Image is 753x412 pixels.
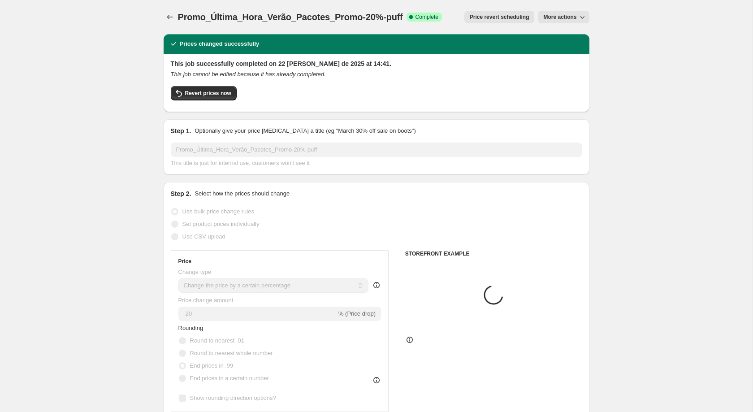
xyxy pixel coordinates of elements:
[178,325,203,331] span: Rounding
[372,281,381,290] div: help
[178,297,234,304] span: Price change amount
[178,12,403,22] span: Promo_Última_Hora_Verão_Pacotes_Promo-20%-puff
[171,71,326,78] i: This job cannot be edited because it has already completed.
[190,395,276,401] span: Show rounding direction options?
[171,189,191,198] h2: Step 2.
[405,250,582,257] h6: STOREFRONT EXAMPLE
[178,258,191,265] h3: Price
[195,126,415,135] p: Optionally give your price [MEDICAL_DATA] a title (eg "March 30% off sale on boots")
[538,11,589,23] button: More actions
[171,126,191,135] h2: Step 1.
[182,233,225,240] span: Use CSV upload
[180,39,260,48] h2: Prices changed successfully
[543,13,576,21] span: More actions
[171,86,237,100] button: Revert prices now
[164,11,176,23] button: Price change jobs
[195,189,290,198] p: Select how the prices should change
[338,310,376,317] span: % (Price drop)
[171,160,310,166] span: This title is just for internal use, customers won't see it
[182,221,260,227] span: Set product prices individually
[464,11,535,23] button: Price revert scheduling
[178,307,337,321] input: -15
[415,13,438,21] span: Complete
[470,13,529,21] span: Price revert scheduling
[185,90,231,97] span: Revert prices now
[190,350,273,356] span: Round to nearest whole number
[190,362,234,369] span: End prices in .99
[178,269,212,275] span: Change type
[171,143,582,157] input: 30% off holiday sale
[182,208,254,215] span: Use bulk price change rules
[190,337,244,344] span: Round to nearest .01
[190,375,269,382] span: End prices in a certain number
[171,59,582,68] h2: This job successfully completed on 22 [PERSON_NAME] de 2025 at 14:41.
